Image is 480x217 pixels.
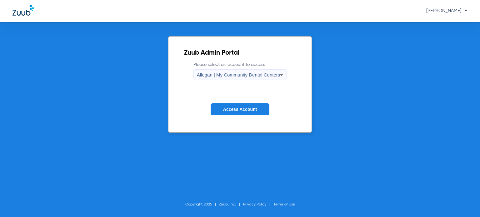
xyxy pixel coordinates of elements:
[197,72,280,77] span: Allegan | My Community Dental Centers
[449,187,480,217] iframe: Chat Widget
[273,203,295,206] a: Terms of Use
[219,201,243,208] li: Zuub, Inc.
[223,107,257,112] span: Access Account
[426,8,467,13] span: [PERSON_NAME]
[193,62,287,80] label: Please select an account to access
[185,201,219,208] li: Copyright 2025
[243,203,266,206] a: Privacy Policy
[211,103,269,116] button: Access Account
[184,50,296,56] h2: Zuub Admin Portal
[12,5,34,16] img: Zuub Logo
